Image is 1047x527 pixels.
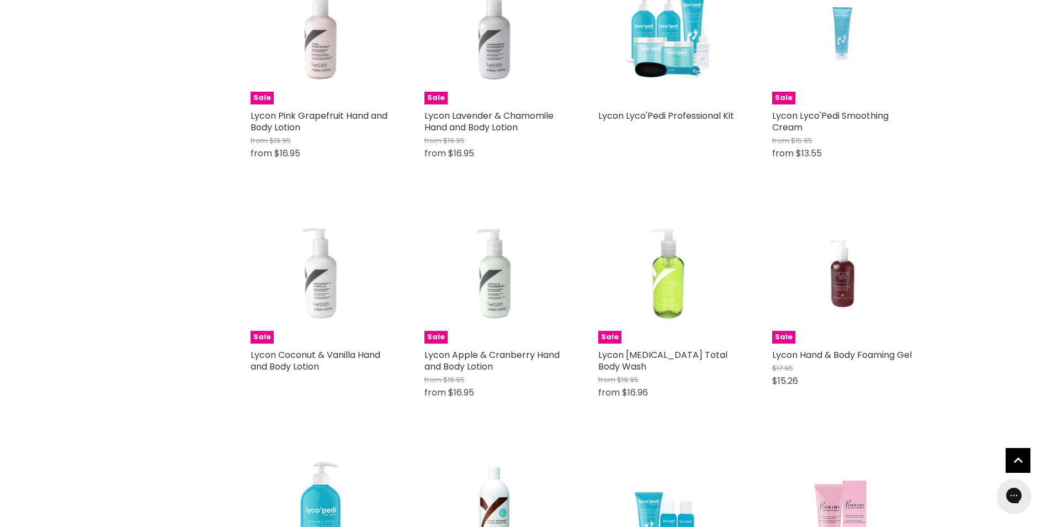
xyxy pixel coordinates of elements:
span: from [772,135,789,146]
span: from [772,147,794,160]
span: $16.95 [448,147,474,160]
span: from [251,147,272,160]
span: from [424,386,446,399]
img: Lycon Apple & Cranberry Hand and Body Lotion [448,203,541,344]
img: Lycon Tea Tree Total Body Wash [621,203,715,344]
span: from [424,135,442,146]
a: Lycon Lavender & Chamomile Hand and Body Lotion [424,109,554,134]
a: Lycon [MEDICAL_DATA] Total Body Wash [598,349,727,373]
img: Lycon Hand & Body Foaming Gel [795,203,889,344]
span: $16.96 [622,386,648,399]
a: Lycon Lyco'Pedi Smoothing Cream [772,109,889,134]
span: $15.95 [791,135,812,146]
span: $13.55 [796,147,822,160]
span: $16.95 [448,386,474,399]
span: from [424,147,446,160]
a: Lycon Lyco'Pedi Professional Kit [598,109,734,122]
span: from [424,375,442,385]
span: Sale [251,92,274,104]
a: Lycon Tea Tree Total Body WashSale [598,203,739,344]
span: Sale [424,92,448,104]
span: Sale [424,331,448,344]
span: $19.95 [443,135,465,146]
span: $16.95 [274,147,300,160]
span: Sale [772,92,795,104]
span: $19.95 [617,375,639,385]
a: Lycon Pink Grapefruit Hand and Body Lotion [251,109,387,134]
span: Sale [251,331,274,344]
a: Lycon Apple & Cranberry Hand and Body Lotion [424,349,560,373]
a: Lycon Hand & Body Foaming GelSale [772,203,913,344]
span: $19.95 [269,135,291,146]
a: Lycon Coconut & Vanilla Hand and Body LotionSale [251,203,391,344]
iframe: Gorgias live chat messenger [992,475,1036,516]
a: Lycon Apple & Cranberry Hand and Body LotionSale [424,203,565,344]
span: Sale [598,331,621,344]
span: from [251,135,268,146]
span: Sale [772,331,795,344]
a: Lycon Hand & Body Foaming Gel [772,349,912,361]
img: Lycon Coconut & Vanilla Hand and Body Lotion [274,203,368,344]
span: from [598,386,620,399]
span: $19.95 [443,375,465,385]
a: Lycon Coconut & Vanilla Hand and Body Lotion [251,349,380,373]
span: $17.95 [772,363,793,373]
span: from [598,375,615,385]
span: $15.26 [772,375,798,387]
